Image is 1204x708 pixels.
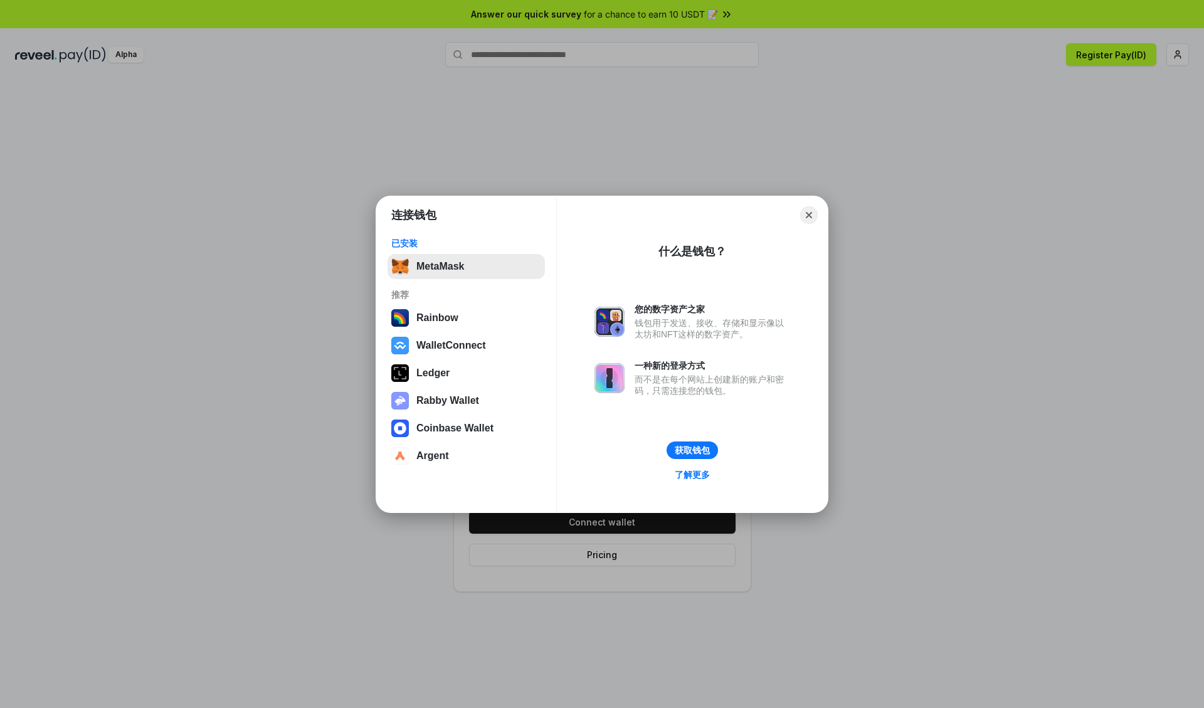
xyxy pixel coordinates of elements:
[635,360,790,371] div: 一种新的登录方式
[391,208,436,223] h1: 连接钱包
[388,333,545,358] button: WalletConnect
[416,261,464,272] div: MetaMask
[391,364,409,382] img: svg+xml,%3Csvg%20xmlns%3D%22http%3A%2F%2Fwww.w3.org%2F2000%2Fsvg%22%20width%3D%2228%22%20height%3...
[388,361,545,386] button: Ledger
[416,395,479,406] div: Rabby Wallet
[635,304,790,315] div: 您的数字资产之家
[675,469,710,480] div: 了解更多
[594,363,625,393] img: svg+xml,%3Csvg%20xmlns%3D%22http%3A%2F%2Fwww.w3.org%2F2000%2Fsvg%22%20fill%3D%22none%22%20viewBox...
[416,367,450,379] div: Ledger
[800,206,818,224] button: Close
[635,374,790,396] div: 而不是在每个网站上创建新的账户和密码，只需连接您的钱包。
[388,388,545,413] button: Rabby Wallet
[388,443,545,468] button: Argent
[675,445,710,456] div: 获取钱包
[667,441,718,459] button: 获取钱包
[658,244,726,259] div: 什么是钱包？
[391,289,541,300] div: 推荐
[391,337,409,354] img: svg+xml,%3Csvg%20width%3D%2228%22%20height%3D%2228%22%20viewBox%3D%220%200%2028%2028%22%20fill%3D...
[594,307,625,337] img: svg+xml,%3Csvg%20xmlns%3D%22http%3A%2F%2Fwww.w3.org%2F2000%2Fsvg%22%20fill%3D%22none%22%20viewBox...
[667,467,717,483] a: 了解更多
[416,312,458,324] div: Rainbow
[391,392,409,409] img: svg+xml,%3Csvg%20xmlns%3D%22http%3A%2F%2Fwww.w3.org%2F2000%2Fsvg%22%20fill%3D%22none%22%20viewBox...
[391,238,541,249] div: 已安装
[391,309,409,327] img: svg+xml,%3Csvg%20width%3D%22120%22%20height%3D%22120%22%20viewBox%3D%220%200%20120%20120%22%20fil...
[388,416,545,441] button: Coinbase Wallet
[635,317,790,340] div: 钱包用于发送、接收、存储和显示像以太坊和NFT这样的数字资产。
[388,305,545,330] button: Rainbow
[391,258,409,275] img: svg+xml,%3Csvg%20fill%3D%22none%22%20height%3D%2233%22%20viewBox%3D%220%200%2035%2033%22%20width%...
[416,340,486,351] div: WalletConnect
[391,447,409,465] img: svg+xml,%3Csvg%20width%3D%2228%22%20height%3D%2228%22%20viewBox%3D%220%200%2028%2028%22%20fill%3D...
[388,254,545,279] button: MetaMask
[416,450,449,462] div: Argent
[391,420,409,437] img: svg+xml,%3Csvg%20width%3D%2228%22%20height%3D%2228%22%20viewBox%3D%220%200%2028%2028%22%20fill%3D...
[416,423,494,434] div: Coinbase Wallet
